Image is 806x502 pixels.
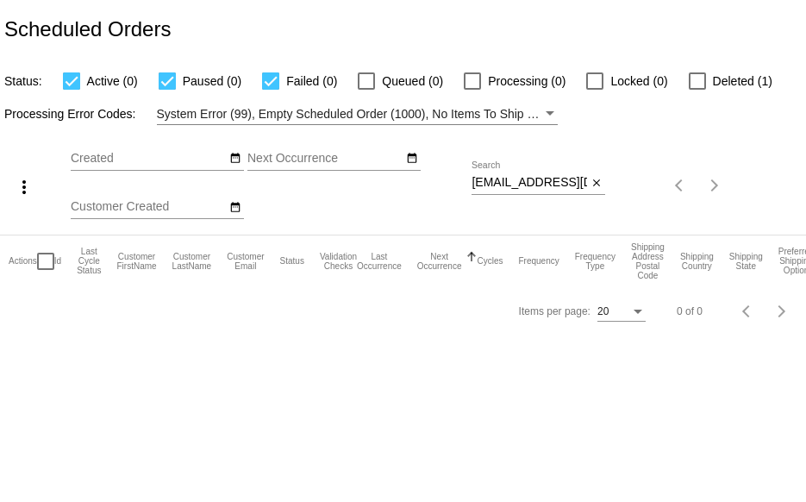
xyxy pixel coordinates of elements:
button: Previous page [663,168,697,203]
span: Failed (0) [286,71,337,91]
span: Status: [4,74,42,88]
mat-icon: close [590,177,603,191]
input: Created [71,152,226,166]
mat-icon: date_range [229,201,241,215]
button: Change sorting for ShippingState [729,252,763,271]
button: Change sorting for Status [280,256,304,267]
mat-select: Items per page: [597,306,646,318]
input: Customer Created [71,200,226,214]
mat-icon: date_range [406,152,418,166]
button: Change sorting for CustomerLastName [172,252,212,271]
button: Change sorting for Cycles [477,256,503,267]
mat-header-cell: Actions [9,235,37,287]
mat-select: Filter by Processing Error Codes [157,104,558,125]
button: Change sorting for FrequencyType [575,252,615,271]
button: Change sorting for ShippingPostcode [631,242,665,280]
button: Change sorting for NextOccurrenceUtc [417,252,462,271]
span: Deleted (1) [713,71,772,91]
mat-icon: date_range [229,152,241,166]
span: Processing Error Codes: [4,107,136,121]
span: Locked (0) [610,71,667,91]
span: Paused (0) [183,71,241,91]
button: Previous page [730,294,765,329]
span: Queued (0) [382,71,443,91]
button: Next page [697,168,732,203]
input: Next Occurrence [247,152,403,166]
span: 20 [597,305,609,317]
button: Change sorting for LastOccurrenceUtc [357,252,402,271]
button: Change sorting for Id [54,256,61,267]
span: Processing (0) [488,71,565,91]
button: Change sorting for CustomerFirstName [116,252,156,271]
div: Items per page: [519,305,590,317]
mat-header-cell: Validation Checks [320,235,357,287]
button: Change sorting for ShippingCountry [680,252,714,271]
div: 0 of 0 [677,305,703,317]
button: Change sorting for LastProcessingCycleId [77,247,101,275]
button: Clear [587,174,605,192]
button: Next page [765,294,799,329]
button: Change sorting for CustomerEmail [227,252,264,271]
button: Change sorting for Frequency [518,256,559,267]
input: Search [472,176,587,190]
span: Active (0) [87,71,138,91]
h2: Scheduled Orders [4,17,171,41]
mat-icon: more_vert [14,177,34,198]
